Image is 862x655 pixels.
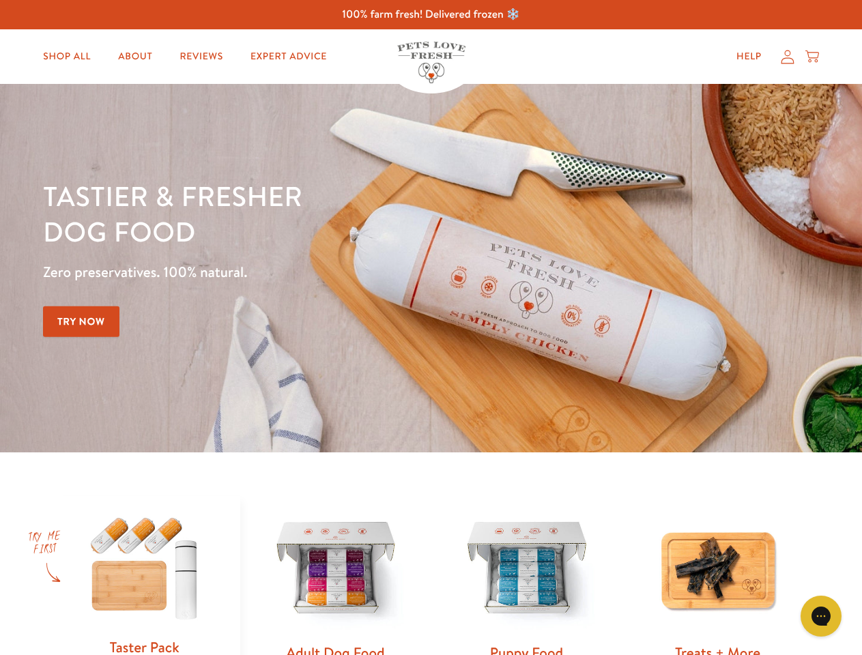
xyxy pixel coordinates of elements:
[43,306,119,337] a: Try Now
[240,43,338,70] a: Expert Advice
[32,43,102,70] a: Shop All
[43,260,560,285] p: Zero preservatives. 100% natural.
[169,43,233,70] a: Reviews
[725,43,773,70] a: Help
[397,42,465,83] img: Pets Love Fresh
[794,591,848,641] iframe: Gorgias live chat messenger
[43,178,560,249] h1: Tastier & fresher dog food
[107,43,163,70] a: About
